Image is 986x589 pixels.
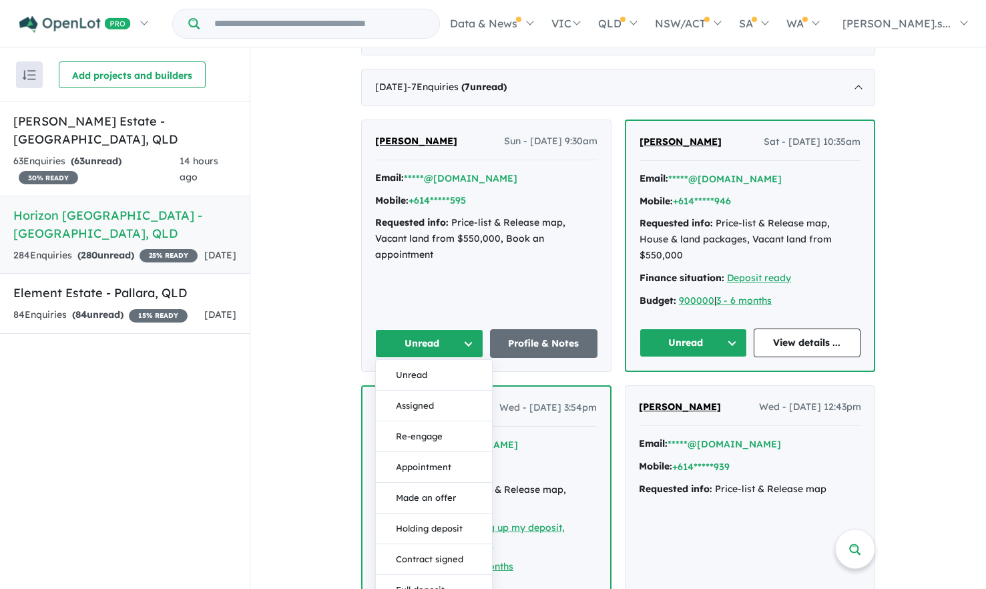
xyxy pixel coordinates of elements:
[716,294,772,307] a: 3 - 6 months
[639,437,668,449] strong: Email:
[640,293,860,309] div: |
[376,452,492,483] button: Appointment
[13,154,180,186] div: 63 Enquir ies
[204,249,236,261] span: [DATE]
[640,217,713,229] strong: Requested info:
[376,360,492,391] button: Unread
[679,294,714,307] a: 900000
[19,16,131,33] img: Openlot PRO Logo White
[361,69,875,106] div: [DATE]
[764,134,860,150] span: Sat - [DATE] 10:35am
[754,329,861,357] a: View details ...
[375,172,404,184] strong: Email:
[640,172,668,184] strong: Email:
[140,249,198,262] span: 25 % READY
[842,17,951,30] span: [PERSON_NAME].s...
[375,215,597,262] div: Price-list & Release map, Vacant land from $550,000, Book an appointment
[639,483,712,495] strong: Requested info:
[180,155,218,183] span: 14 hours ago
[640,136,722,148] span: [PERSON_NAME]
[376,544,492,575] button: Contract signed
[375,135,457,147] span: [PERSON_NAME]
[759,399,861,415] span: Wed - [DATE] 12:43pm
[640,294,676,307] strong: Budget:
[376,391,492,421] button: Assigned
[375,329,483,358] button: Unread
[461,81,507,93] strong: ( unread)
[640,195,673,207] strong: Mobile:
[639,460,672,472] strong: Mobile:
[74,155,85,167] span: 63
[499,400,597,416] span: Wed - [DATE] 3:54pm
[13,248,198,264] div: 284 Enquir ies
[13,112,236,148] h5: [PERSON_NAME] Estate - [GEOGRAPHIC_DATA] , QLD
[71,155,121,167] strong: ( unread)
[13,206,236,242] h5: Horizon [GEOGRAPHIC_DATA] - [GEOGRAPHIC_DATA] , QLD
[639,481,861,498] div: Price-list & Release map
[639,399,721,415] a: [PERSON_NAME]
[202,9,437,38] input: Try estate name, suburb, builder or developer
[204,309,236,321] span: [DATE]
[640,272,724,284] strong: Finance situation:
[376,483,492,514] button: Made an offer
[375,134,457,150] a: [PERSON_NAME]
[129,309,188,323] span: 15 % READY
[23,70,36,80] img: sort.svg
[77,249,134,261] strong: ( unread)
[13,307,188,323] div: 84 Enquir ies
[504,134,597,150] span: Sun - [DATE] 9:30am
[13,284,236,302] h5: Element Estate - Pallara , QLD
[375,216,449,228] strong: Requested info:
[639,401,721,413] span: [PERSON_NAME]
[59,61,206,88] button: Add projects and builders
[640,134,722,150] a: [PERSON_NAME]
[376,421,492,452] button: Re-engage
[75,309,87,321] span: 84
[19,171,78,184] span: 30 % READY
[727,272,791,284] a: Deposit ready
[640,216,860,263] div: Price-list & Release map, House & land packages, Vacant land from $550,000
[465,81,470,93] span: 7
[376,514,492,544] button: Holding deposit
[407,81,507,93] span: - 7 Enquir ies
[640,329,747,357] button: Unread
[375,194,409,206] strong: Mobile:
[490,329,598,358] a: Profile & Notes
[72,309,124,321] strong: ( unread)
[81,249,97,261] span: 280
